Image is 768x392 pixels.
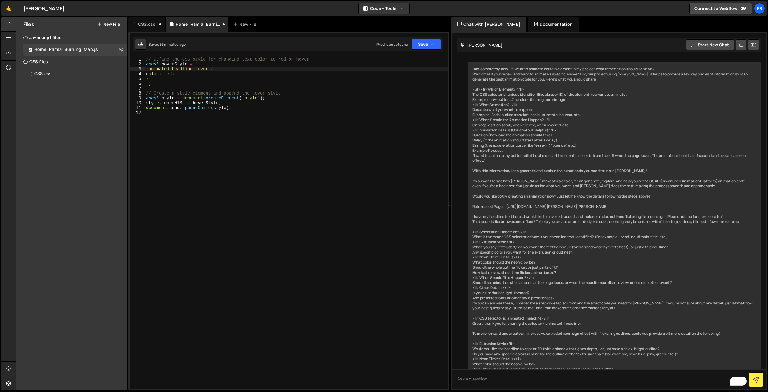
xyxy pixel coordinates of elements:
[1,1,16,16] a: 🤙
[16,32,127,44] div: Javascript files
[34,47,98,52] div: Home_Ramla_Burning_Man.js
[130,110,145,115] div: 12
[16,56,127,68] div: CSS files
[28,48,32,53] span: 0
[754,3,765,14] a: Fr
[138,21,155,27] div: CSS.css
[34,71,51,77] div: CSS.css
[148,42,186,47] div: Saved
[528,17,579,32] div: Documentation
[130,105,145,110] div: 11
[23,68,127,80] div: 16570/45052.css
[359,3,409,14] button: Code + Tools
[130,91,145,96] div: 8
[130,71,145,76] div: 4
[130,57,145,62] div: 1
[412,39,441,50] button: Save
[376,42,408,47] div: Prod is out of sync
[452,369,766,389] textarea: To enrich screen reader interactions, please activate Accessibility in Grammarly extension settings
[130,86,145,91] div: 7
[130,62,145,67] div: 2
[130,67,145,71] div: 3
[130,81,145,86] div: 6
[23,44,127,56] div: 16570/45040.js
[233,21,259,27] div: New File
[23,21,34,28] h2: Files
[130,76,145,81] div: 5
[686,39,734,50] button: Start new chat
[460,42,502,48] h2: [PERSON_NAME]
[689,3,752,14] a: Connect to Webflow
[23,5,65,12] div: [PERSON_NAME]
[97,22,120,27] button: New File
[176,21,221,27] div: Home_Ramla_Burning_Man.js
[451,17,526,32] div: Chat with [PERSON_NAME]
[159,42,186,47] div: 36 minutes ago
[130,101,145,105] div: 10
[130,96,145,101] div: 9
